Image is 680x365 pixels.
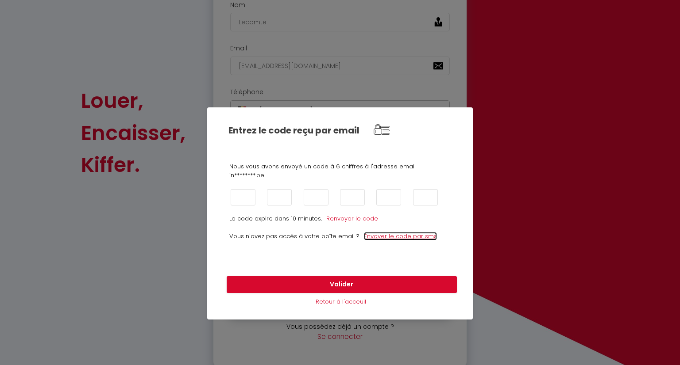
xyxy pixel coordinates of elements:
p: Vous n'avez pas accès à votre boîte email ? [229,232,359,250]
a: Renvoyer le code [326,214,378,223]
img: NO IMAGE [366,114,397,145]
p: Le code expire dans 10 minutes. [229,214,322,223]
a: Envoyer le code par sms [364,232,437,240]
p: Nous vous avons envoyé un code à 6 chiffres à l'adresse email in********.be [229,162,451,180]
h2: Entrez le code reçu par email [228,125,366,136]
a: Retour à l'acceuil [316,297,366,306]
button: Valider [227,276,457,293]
